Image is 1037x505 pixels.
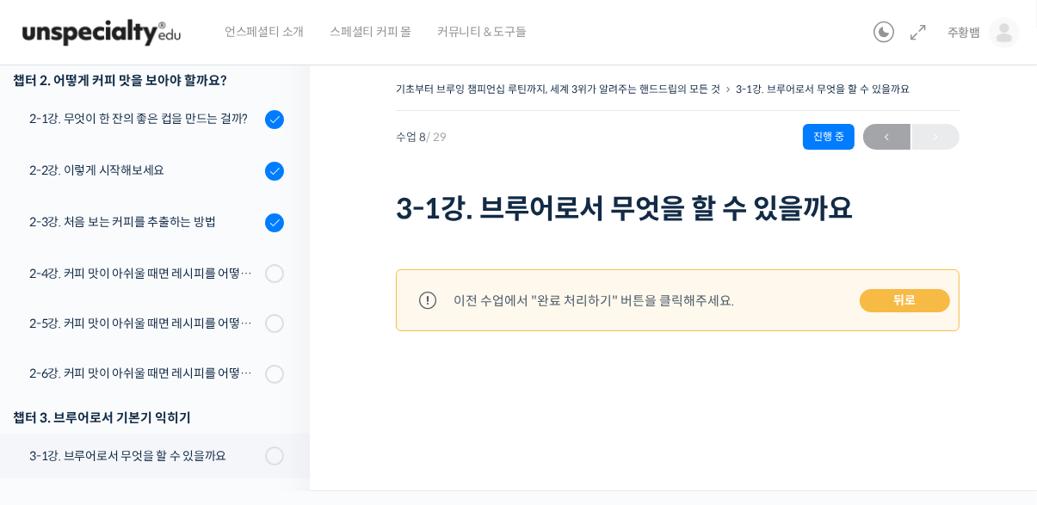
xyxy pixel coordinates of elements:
[29,446,260,465] div: 3-1강. 브루어로서 무엇을 할 수 있을까요
[803,124,855,150] div: 진행 중
[863,124,910,150] a: ←이전
[5,383,114,426] a: 홈
[114,383,222,426] a: 대화
[266,409,287,422] span: 설정
[29,161,260,180] div: 2-2강. 이렇게 시작해보세요
[736,83,910,95] a: 3-1강. 브루어로서 무엇을 할 수 있을까요
[396,83,720,95] a: 기초부터 브루잉 챔피언십 루틴까지, 세계 3위가 알려주는 핸드드립의 모든 것
[222,383,330,426] a: 설정
[860,289,950,313] a: 뒤로
[29,364,260,383] div: 2-6강. 커피 맛이 아쉬울 때면 레시피를 어떻게 수정해 보면 좋을까요? (3)
[396,193,960,225] h1: 3-1강. 브루어로서 무엇을 할 수 있을까요
[454,289,734,312] div: 이전 수업에서 "완료 처리하기" 버튼을 클릭해주세요.
[947,25,980,40] span: 주황뱀
[863,126,910,149] span: ←
[29,212,260,231] div: 2-3강. 처음 보는 커피를 추출하는 방법
[29,109,260,128] div: 2-1강. 무엇이 한 잔의 좋은 컵을 만드는 걸까?
[29,314,260,333] div: 2-5강. 커피 맛이 아쉬울 때면 레시피를 어떻게 수정해 보면 좋을까요? (2)
[396,132,447,143] span: 수업 8
[29,264,260,283] div: 2-4강. 커피 맛이 아쉬울 때면 레시피를 어떻게 수정해 보면 좋을까요? (1)
[13,406,284,429] div: 챕터 3. 브루어로서 기본기 익히기
[426,130,447,145] span: / 29
[54,409,65,422] span: 홈
[13,69,284,92] div: 챕터 2. 어떻게 커피 맛을 보아야 할까요?
[157,410,178,423] span: 대화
